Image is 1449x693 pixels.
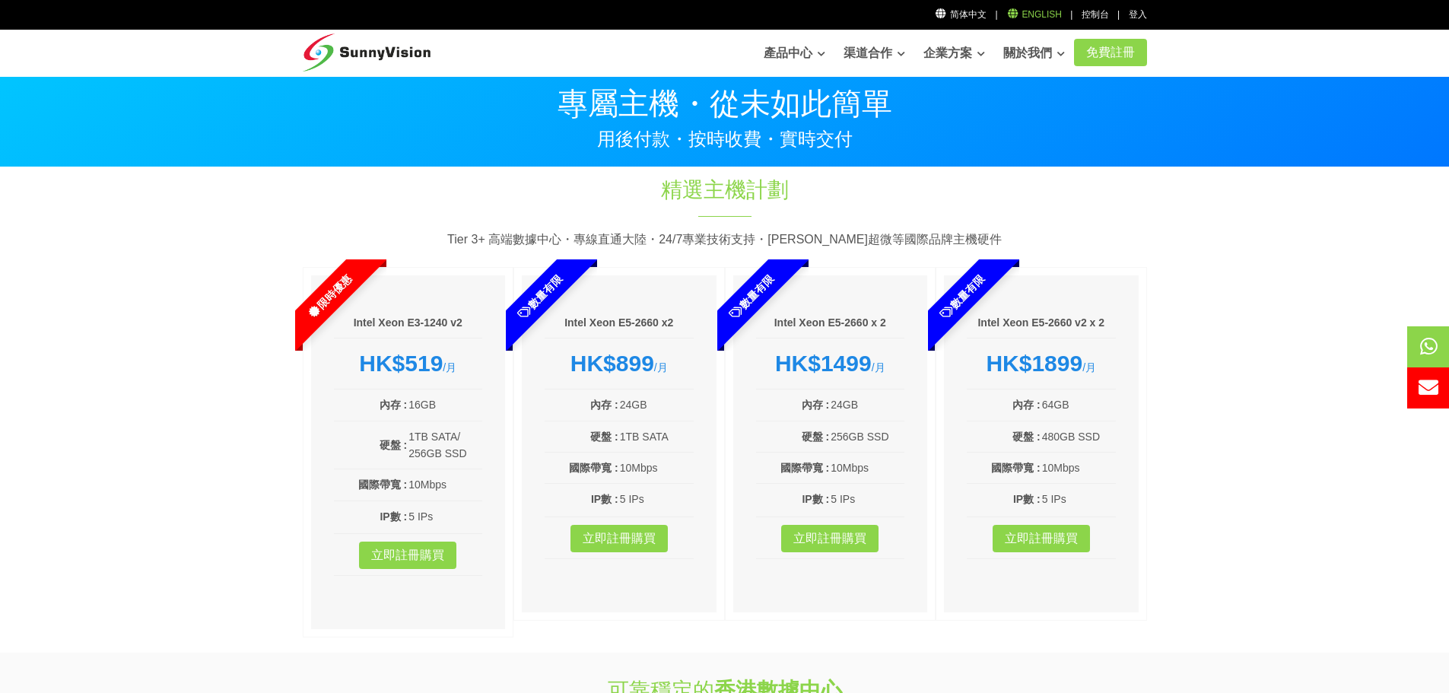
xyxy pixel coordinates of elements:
td: 1TB SATA/ 256GB SSD [408,428,482,463]
td: 5 IPs [619,490,694,508]
b: 內存 : [802,399,830,411]
b: 國際帶寬 : [358,478,408,491]
a: 立即註冊購買 [570,525,668,552]
a: 免費註冊 [1074,39,1147,66]
p: 專屬主機・從未如此簡單 [303,88,1147,119]
h6: Intel Xeon E5-2660 x 2 [756,316,905,331]
span: 數量有限 [898,233,1026,361]
div: /月 [756,350,905,377]
strong: HK$519 [359,351,443,376]
td: 10Mbps [619,459,694,477]
span: 數量有限 [687,233,815,361]
p: 用後付款・按時收費・實時交付 [303,130,1147,148]
a: 企業方案 [923,38,985,68]
h1: 精選主機計劃 [472,175,978,205]
a: 產品中心 [764,38,825,68]
b: 國際帶寬 : [991,462,1041,474]
td: 480GB SSD [1041,428,1116,446]
div: /月 [545,350,694,377]
td: 10Mbps [1041,459,1116,477]
b: 內存 : [380,399,408,411]
span: 數量有限 [476,233,604,361]
h6: Intel Xeon E3-1240 v2 [334,316,483,331]
b: 國際帶寬 : [569,462,618,474]
a: 控制台 [1082,9,1109,20]
a: 登入 [1129,9,1147,20]
b: 內存 : [1012,399,1041,411]
a: 简体中文 [935,9,987,20]
b: 硬盤 : [590,431,618,443]
span: 限時優惠 [265,233,392,361]
a: 立即註冊購買 [781,525,879,552]
b: 內存 : [590,399,618,411]
b: IP數 : [380,510,407,523]
td: 256GB SSD [830,428,904,446]
b: IP數 : [591,493,618,505]
td: 1TB SATA [619,428,694,446]
b: IP數 : [802,493,829,505]
b: IP數 : [1013,493,1041,505]
b: 硬盤 : [1012,431,1041,443]
div: /月 [967,350,1116,377]
strong: HK$899 [570,351,654,376]
a: 立即註冊購買 [993,525,1090,552]
b: 硬盤 : [380,439,408,451]
li: | [1117,8,1120,22]
li: | [995,8,997,22]
div: /月 [334,350,483,377]
strong: HK$1499 [775,351,872,376]
a: 立即註冊購買 [359,542,456,569]
b: 國際帶寬 : [780,462,830,474]
p: Tier 3+ 高端數據中心・專線直通大陸・24/7專業技術支持・[PERSON_NAME]超微等國際品牌主機硬件 [303,230,1147,250]
td: 16GB [408,396,482,414]
td: 5 IPs [830,490,904,508]
td: 24GB [619,396,694,414]
a: English [1006,9,1062,20]
td: 10Mbps [830,459,904,477]
td: 24GB [830,396,904,414]
b: 硬盤 : [802,431,830,443]
li: | [1070,8,1072,22]
a: 渠道合作 [844,38,905,68]
td: 64GB [1041,396,1116,414]
h6: Intel Xeon E5-2660 x2 [545,316,694,331]
td: 10Mbps [408,475,482,494]
td: 5 IPs [408,507,482,526]
h6: Intel Xeon E5-2660 v2 x 2 [967,316,1116,331]
td: 5 IPs [1041,490,1116,508]
strong: HK$1899 [986,351,1082,376]
a: 關於我們 [1003,38,1065,68]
